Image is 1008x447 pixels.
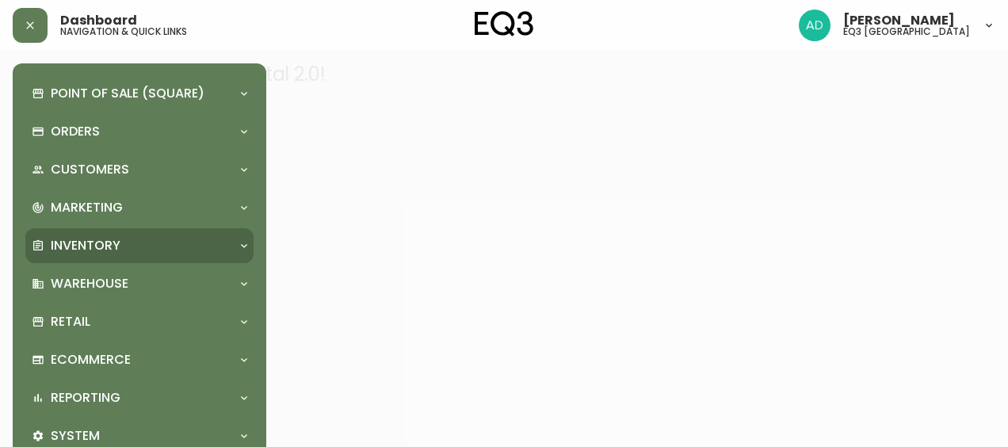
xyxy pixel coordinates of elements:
[51,199,123,216] p: Marketing
[25,266,254,301] div: Warehouse
[51,313,90,330] p: Retail
[51,351,131,369] p: Ecommerce
[25,380,254,415] div: Reporting
[843,14,955,27] span: [PERSON_NAME]
[25,190,254,225] div: Marketing
[25,342,254,377] div: Ecommerce
[51,427,100,445] p: System
[799,10,830,41] img: 308eed972967e97254d70fe596219f44
[25,152,254,187] div: Customers
[475,11,533,36] img: logo
[60,14,137,27] span: Dashboard
[51,161,129,178] p: Customers
[25,304,254,339] div: Retail
[25,114,254,149] div: Orders
[25,228,254,263] div: Inventory
[60,27,187,36] h5: navigation & quick links
[51,275,128,292] p: Warehouse
[25,76,254,111] div: Point of Sale (Square)
[51,123,100,140] p: Orders
[51,237,120,254] p: Inventory
[51,389,120,407] p: Reporting
[51,85,204,102] p: Point of Sale (Square)
[843,27,970,36] h5: eq3 [GEOGRAPHIC_DATA]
